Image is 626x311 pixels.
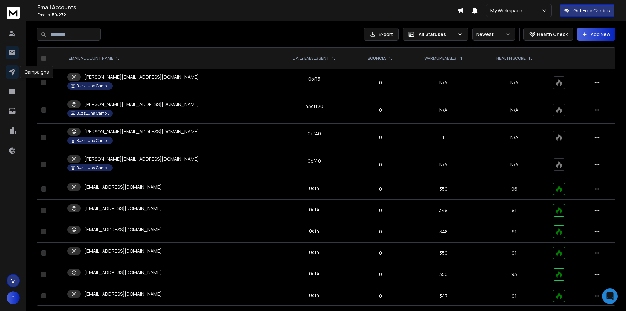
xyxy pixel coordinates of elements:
td: 1 [407,124,480,151]
p: [EMAIL_ADDRESS][DOMAIN_NAME] [84,184,162,190]
p: [PERSON_NAME][EMAIL_ADDRESS][DOMAIN_NAME] [84,128,199,135]
div: Campaigns [20,66,53,78]
p: Get Free Credits [573,7,610,14]
button: P [7,291,20,304]
div: 43 of 120 [305,103,323,110]
td: N/A [407,69,480,96]
div: EMAIL ACCOUNT NAME [69,56,120,61]
p: 0 [358,271,403,278]
p: Health Check [537,31,568,38]
img: logo [7,7,20,19]
p: 0 [358,293,403,299]
div: 0 of 40 [308,158,321,164]
p: 0 [358,107,403,113]
p: [EMAIL_ADDRESS][DOMAIN_NAME] [84,269,162,276]
td: 91 [480,243,549,264]
button: Export [364,28,399,41]
td: 350 [407,178,480,200]
p: Emails : [37,13,457,18]
span: 50 / 272 [52,12,66,18]
td: 349 [407,200,480,221]
td: 91 [480,221,549,243]
div: 0 of 15 [308,76,320,82]
td: 350 [407,243,480,264]
p: N/A [484,107,545,113]
div: Open Intercom Messenger [602,288,618,304]
h1: Email Accounts [37,3,457,11]
div: 0 of 4 [309,206,319,213]
p: BuzzLuna Campaigns [76,111,109,116]
div: 0 of 4 [309,249,319,256]
td: 348 [407,221,480,243]
p: [EMAIL_ADDRESS][DOMAIN_NAME] [84,291,162,297]
p: HEALTH SCORE [496,56,526,61]
p: 0 [358,186,403,192]
button: Health Check [523,28,573,41]
p: [EMAIL_ADDRESS][DOMAIN_NAME] [84,248,162,254]
td: 91 [480,200,549,221]
p: N/A [484,79,545,86]
div: 0 of 4 [309,271,319,277]
td: 91 [480,285,549,307]
p: BuzzLuna Campaigns [76,83,109,89]
td: 96 [480,178,549,200]
button: Newest [472,28,515,41]
div: 0 of 4 [309,292,319,298]
p: N/A [484,134,545,141]
p: [PERSON_NAME][EMAIL_ADDRESS][DOMAIN_NAME] [84,74,199,80]
p: 0 [358,228,403,235]
p: My Workspace [490,7,525,14]
div: 0 of 4 [309,228,319,234]
p: BuzzLuna Campaigns [76,165,109,170]
div: 0 of 4 [309,185,319,192]
p: All Statuses [419,31,455,38]
p: 0 [358,161,403,168]
div: 0 of 40 [308,130,321,137]
button: Get Free Credits [560,4,614,17]
p: BOUNCES [368,56,386,61]
p: BuzzLuna Campaigns [76,138,109,143]
p: DAILY EMAILS SENT [293,56,329,61]
p: [EMAIL_ADDRESS][DOMAIN_NAME] [84,205,162,212]
td: N/A [407,96,480,124]
p: N/A [484,161,545,168]
p: [PERSON_NAME][EMAIL_ADDRESS][DOMAIN_NAME] [84,101,199,108]
p: [PERSON_NAME][EMAIL_ADDRESS][DOMAIN_NAME] [84,156,199,162]
p: 0 [358,250,403,256]
p: 0 [358,207,403,214]
p: [EMAIL_ADDRESS][DOMAIN_NAME] [84,226,162,233]
td: 347 [407,285,480,307]
td: N/A [407,151,480,178]
p: WARMUP EMAILS [424,56,456,61]
td: 350 [407,264,480,285]
td: 93 [480,264,549,285]
button: Add New [577,28,615,41]
p: 0 [358,134,403,141]
p: 0 [358,79,403,86]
